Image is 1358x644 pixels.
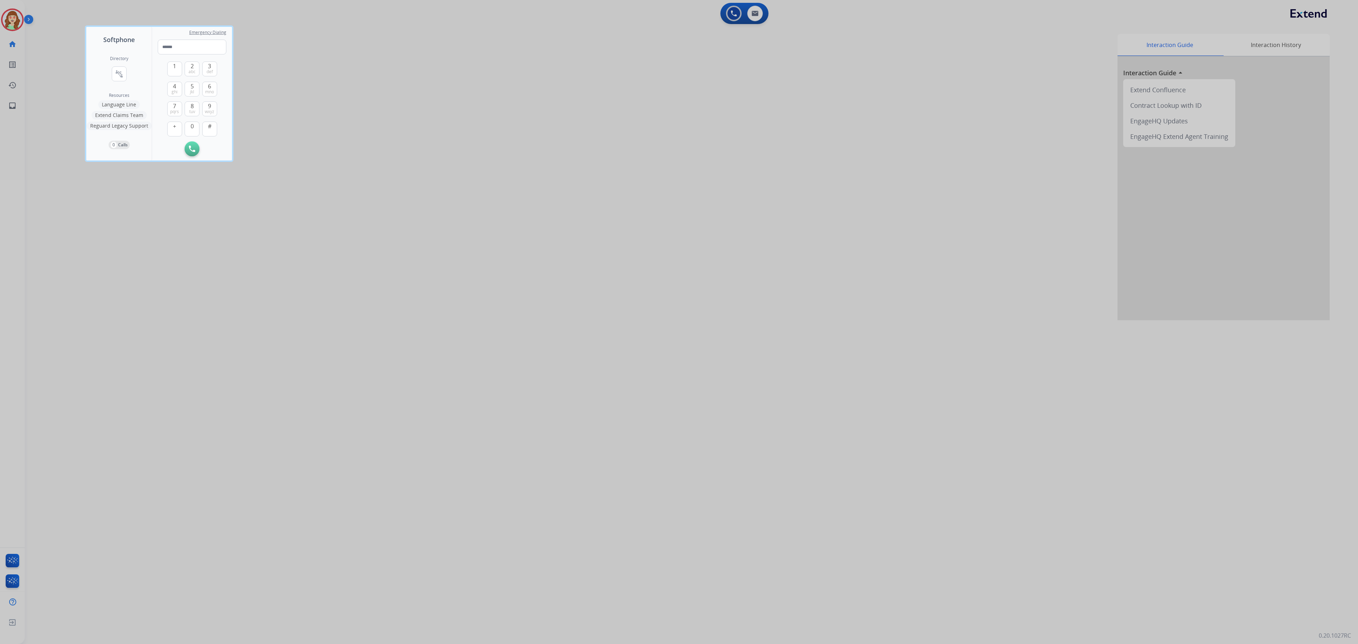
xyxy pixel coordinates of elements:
[191,102,194,110] span: 8
[191,62,194,70] span: 2
[1319,631,1351,640] p: 0.20.1027RC
[205,89,214,95] span: mno
[202,62,217,76] button: 3def
[207,69,213,75] span: def
[208,62,211,70] span: 3
[185,82,199,96] button: 5jkl
[167,122,182,136] button: +
[118,142,128,148] p: Calls
[167,82,182,96] button: 4ghi
[202,122,217,136] button: #
[191,122,194,130] span: 0
[202,82,217,96] button: 6mno
[173,122,176,130] span: +
[173,62,176,70] span: 1
[189,30,226,35] span: Emergency Dialing
[115,70,123,78] mat-icon: connect_without_contact
[173,82,176,90] span: 4
[208,102,211,110] span: 9
[98,100,140,109] button: Language Line
[190,89,194,95] span: jkl
[191,82,194,90] span: 5
[185,101,199,116] button: 8tuv
[185,62,199,76] button: 2abc
[189,146,195,152] img: call-button
[202,101,217,116] button: 9wxyz
[188,69,196,75] span: abc
[167,62,182,76] button: 1
[173,102,176,110] span: 7
[103,35,135,45] span: Softphone
[172,89,178,95] span: ghi
[109,93,129,98] span: Resources
[87,122,152,130] button: Reguard Legacy Support
[189,109,195,115] span: tuv
[111,142,117,148] p: 0
[110,56,128,62] h2: Directory
[185,122,199,136] button: 0
[208,122,211,130] span: #
[208,82,211,90] span: 6
[92,111,147,119] button: Extend Claims Team
[205,109,214,115] span: wxyz
[167,101,182,116] button: 7pqrs
[170,109,179,115] span: pqrs
[109,141,130,149] button: 0Calls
